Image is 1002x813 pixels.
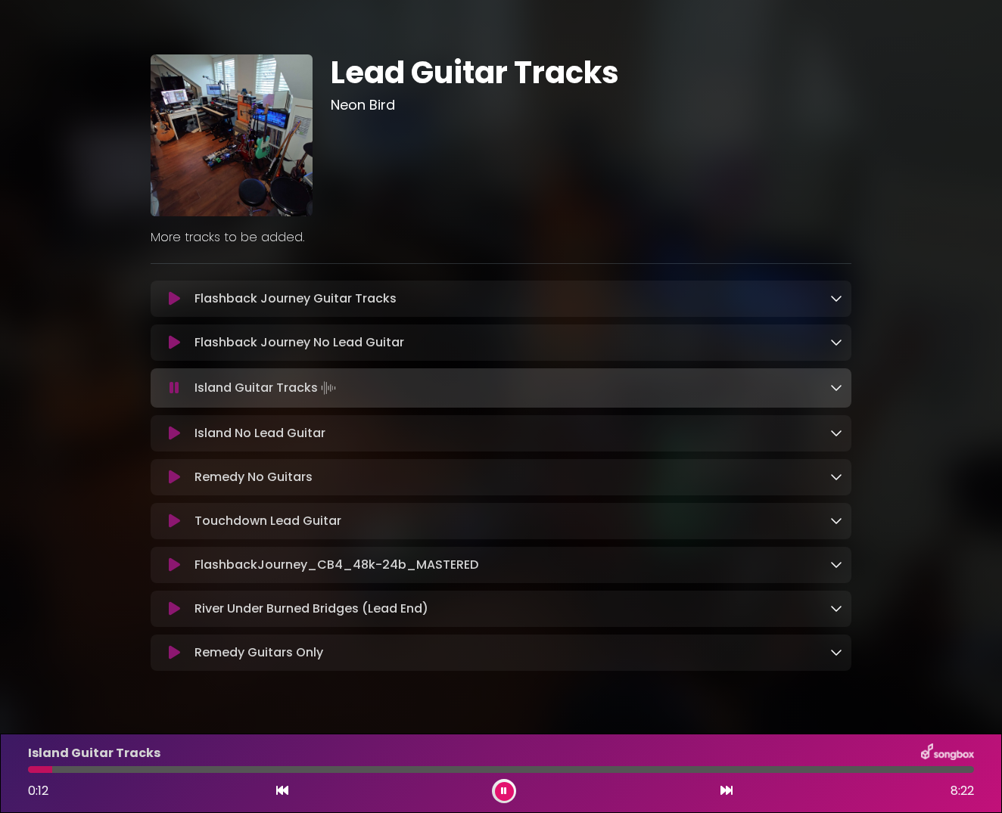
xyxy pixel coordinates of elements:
p: Flashback Journey No Lead Guitar [194,334,404,352]
p: Remedy Guitars Only [194,644,323,662]
img: waveform4.gif [318,377,339,399]
h1: Lead Guitar Tracks [331,54,852,91]
p: FlashbackJourney_CB4_48k-24b_MASTERED [194,556,478,574]
p: More tracks to be added. [151,228,851,247]
p: Island Guitar Tracks [194,377,339,399]
img: rmArDJfHT6qm0tY6uTOw [151,54,313,216]
p: River Under Burned Bridges (Lead End) [194,600,428,618]
p: Flashback Journey Guitar Tracks [194,290,397,308]
h3: Neon Bird [331,97,852,113]
p: Island No Lead Guitar [194,424,325,442]
p: Remedy No Guitars [194,468,313,486]
p: Touchdown Lead Guitar [194,512,341,530]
